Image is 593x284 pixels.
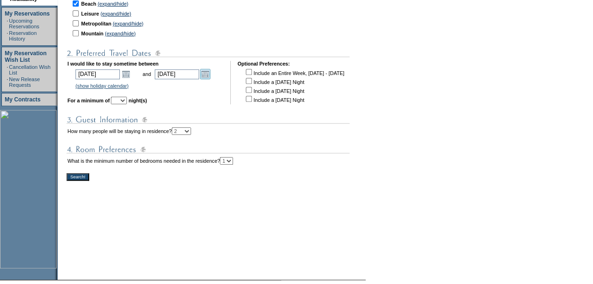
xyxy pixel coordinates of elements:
a: (expand/hide) [113,21,143,26]
a: (show holiday calendar) [75,83,129,89]
td: What is the minimum number of bedrooms needed in the residence? [67,157,233,165]
td: · [7,18,8,29]
b: Mountain [81,31,103,36]
a: New Release Requests [9,76,40,88]
td: Include an Entire Week, [DATE] - [DATE] Include a [DATE] Night Include a [DATE] Night Include a [... [244,67,344,103]
td: · [7,64,8,75]
a: (expand/hide) [98,1,128,7]
b: For a minimum of [67,98,109,103]
a: Cancellation Wish List [9,64,50,75]
a: My Reservation Wish List [5,50,47,63]
td: How many people will be staying in residence? [67,127,191,135]
b: Metropolitan [81,21,111,26]
input: Date format: M/D/Y. Shortcut keys: [T] for Today. [UP] or [.] for Next Day. [DOWN] or [,] for Pre... [75,69,120,79]
td: · [7,76,8,88]
td: · [7,30,8,42]
a: (expand/hide) [100,11,131,17]
a: My Reservations [5,10,50,17]
a: Upcoming Reservations [9,18,39,29]
td: and [141,67,152,81]
b: Beach [81,1,96,7]
b: I would like to stay sometime between [67,61,159,67]
a: Reservation History [9,30,37,42]
a: (expand/hide) [105,31,135,36]
input: Search! [67,173,89,181]
a: My Contracts [5,96,41,103]
input: Date format: M/D/Y. Shortcut keys: [T] for Today. [UP] or [.] for Next Day. [DOWN] or [,] for Pre... [155,69,199,79]
b: Optional Preferences: [237,61,290,67]
a: Open the calendar popup. [121,69,131,79]
a: Open the calendar popup. [200,69,210,79]
b: night(s) [128,98,147,103]
b: Leisure [81,11,99,17]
